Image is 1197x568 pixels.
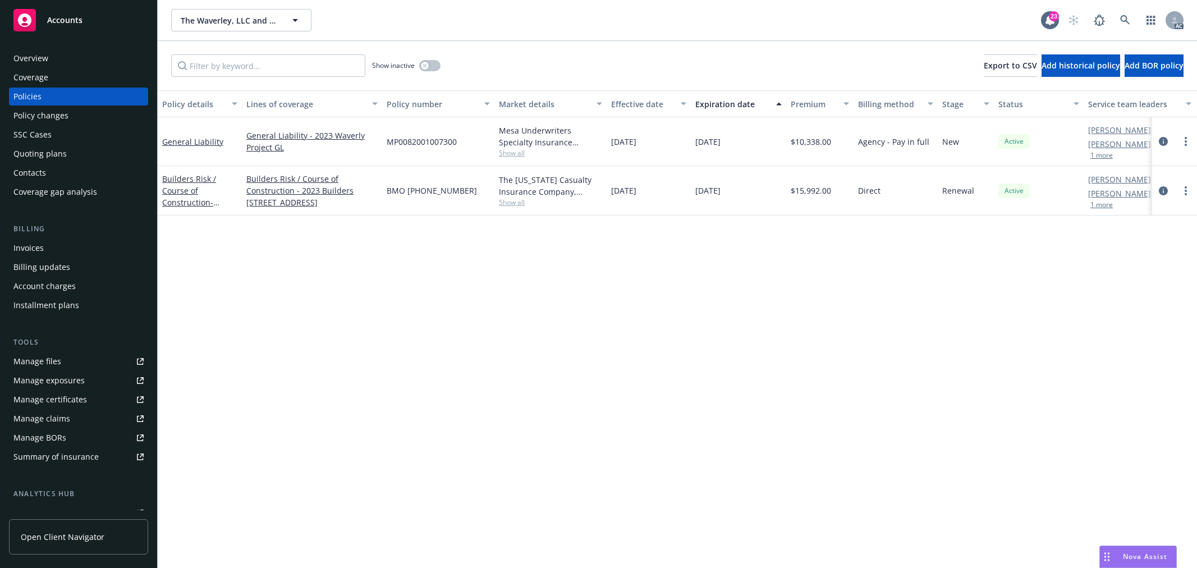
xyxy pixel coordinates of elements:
a: [PERSON_NAME] [1088,124,1151,136]
a: Summary of insurance [9,448,148,466]
span: Add historical policy [1042,60,1120,71]
a: circleInformation [1157,135,1170,148]
a: Accounts [9,4,148,36]
div: Stage [942,98,977,110]
a: Manage certificates [9,391,148,409]
span: [DATE] [611,185,636,196]
button: Premium [786,90,854,117]
div: Service team leaders [1088,98,1179,110]
div: Billing [9,223,148,235]
div: Lines of coverage [246,98,365,110]
span: The Waverley, LLC and Parkside Waverley, LLC [181,15,278,26]
div: Account charges [13,277,76,295]
div: Manage exposures [13,372,85,390]
a: Report a Bug [1088,9,1111,31]
a: Invoices [9,239,148,257]
a: Contacts [9,164,148,182]
span: Export to CSV [984,60,1037,71]
a: General Liability - 2023 Waverly Project GL [246,130,378,153]
div: Manage certificates [13,391,87,409]
div: Drag to move [1100,546,1114,567]
div: Billing updates [13,258,70,276]
a: Manage BORs [9,429,148,447]
div: Policy changes [13,107,68,125]
div: Coverage gap analysis [13,183,97,201]
span: Show inactive [372,61,415,70]
div: Summary of insurance [13,448,99,466]
a: Overview [9,49,148,67]
div: Overview [13,49,48,67]
button: Service team leaders [1084,90,1196,117]
button: Effective date [607,90,691,117]
span: Show all [499,148,602,158]
div: Effective date [611,98,674,110]
div: Expiration date [695,98,769,110]
div: Policy number [387,98,478,110]
button: Stage [938,90,994,117]
a: Builders Risk / Course of Construction [162,173,236,267]
div: Invoices [13,239,44,257]
a: Manage files [9,352,148,370]
span: Accounts [47,16,82,25]
a: Manage claims [9,410,148,428]
div: 23 [1049,11,1059,21]
span: [DATE] [695,136,721,148]
span: Show all [499,198,602,207]
div: Tools [9,337,148,348]
div: Status [998,98,1067,110]
span: Add BOR policy [1125,60,1184,71]
div: Mesa Underwriters Specialty Insurance Company, Selective Insurance Group, CRC Group [499,125,602,148]
span: $15,992.00 [791,185,831,196]
div: Coverage [13,68,48,86]
button: Export to CSV [984,54,1037,77]
a: General Liability [162,136,223,147]
div: Manage files [13,352,61,370]
a: Builders Risk / Course of Construction - 2023 Builders [STREET_ADDRESS] [246,173,378,208]
span: New [942,136,959,148]
span: MP0082001007300 [387,136,457,148]
div: Policies [13,88,42,106]
button: Expiration date [691,90,786,117]
a: Manage exposures [9,372,148,390]
a: Loss summary generator [9,504,148,522]
span: Direct [858,185,880,196]
button: Add historical policy [1042,54,1120,77]
a: SSC Cases [9,126,148,144]
div: The [US_STATE] Casualty Insurance Company, Liberty Mutual [499,174,602,198]
div: Quoting plans [13,145,67,163]
a: circleInformation [1157,184,1170,198]
a: [PERSON_NAME] [1088,173,1151,185]
div: SSC Cases [13,126,52,144]
a: Quoting plans [9,145,148,163]
button: Status [994,90,1084,117]
a: Search [1114,9,1136,31]
button: Policy number [382,90,494,117]
button: Billing method [854,90,938,117]
a: Coverage [9,68,148,86]
button: Lines of coverage [242,90,382,117]
div: Billing method [858,98,921,110]
div: Analytics hub [9,488,148,500]
input: Filter by keyword... [171,54,365,77]
div: Manage BORs [13,429,66,447]
a: [PERSON_NAME] [1088,187,1151,199]
button: Market details [494,90,607,117]
a: more [1179,135,1193,148]
button: 1 more [1090,152,1113,159]
button: The Waverley, LLC and Parkside Waverley, LLC [171,9,311,31]
div: Loss summary generator [13,504,107,522]
div: Manage claims [13,410,70,428]
span: $10,338.00 [791,136,831,148]
span: Renewal [942,185,974,196]
button: Nova Assist [1099,546,1177,568]
div: Installment plans [13,296,79,314]
a: Start snowing [1062,9,1085,31]
span: Active [1003,186,1025,196]
a: [PERSON_NAME] [1088,138,1151,150]
div: Market details [499,98,590,110]
span: BMO [PHONE_NUMBER] [387,185,477,196]
span: Active [1003,136,1025,146]
button: 1 more [1090,201,1113,208]
span: [DATE] [611,136,636,148]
